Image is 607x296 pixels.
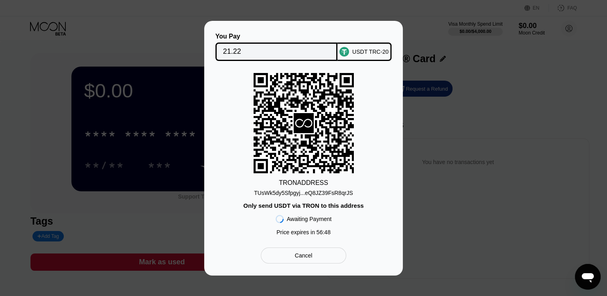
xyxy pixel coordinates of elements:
[295,252,313,259] div: Cancel
[352,49,389,55] div: USDT TRC-20
[276,229,331,235] div: Price expires in
[575,264,601,290] iframe: Button to launch messaging window
[243,202,363,209] div: Only send USDT via TRON to this address
[215,33,338,40] div: You Pay
[317,229,331,235] span: 56 : 48
[254,190,353,196] div: TUsWk5dy5Sfpgyj...eQ8JZ39FsR8qrJS
[287,216,332,222] div: Awaiting Payment
[216,33,391,61] div: You PayUSDT TRC-20
[279,179,328,187] div: TRON ADDRESS
[254,187,353,196] div: TUsWk5dy5Sfpgyj...eQ8JZ39FsR8qrJS
[261,247,346,264] div: Cancel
